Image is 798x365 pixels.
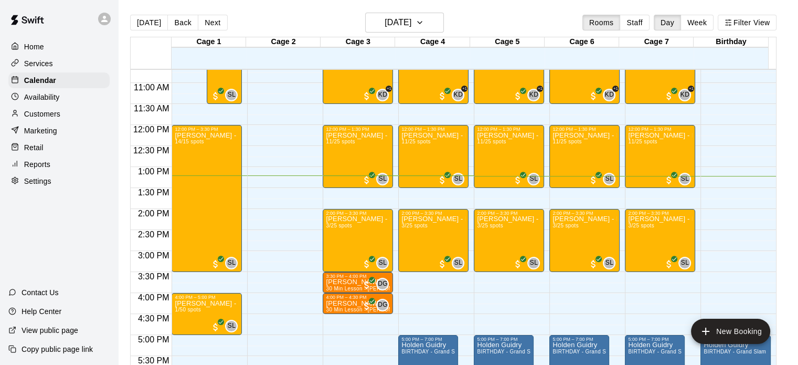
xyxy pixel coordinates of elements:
[130,15,168,30] button: [DATE]
[704,349,789,354] span: BIRTHDAY - Grand Slam Package
[8,173,110,189] a: Settings
[678,173,691,185] div: Sam Landry
[380,299,389,311] span: Diego Gutierrez
[8,157,110,172] a: Reports
[172,37,246,47] div: Cage 1
[461,86,467,92] span: +1
[513,259,523,269] span: All customers have paid
[8,106,110,122] a: Customers
[552,127,616,132] div: 12:00 PM – 1:30 PM
[131,104,172,113] span: 11:30 AM
[131,146,172,155] span: 12:30 PM
[175,307,200,312] span: 1/50 spots filled
[24,176,51,186] p: Settings
[628,349,714,354] span: BIRTHDAY - Grand Slam Package
[24,92,60,102] p: Availability
[326,286,413,291] span: 30 Min Lesson - [PERSON_NAME]
[24,58,53,69] p: Services
[537,86,543,92] span: +1
[135,293,172,302] span: 4:00 PM
[531,257,540,269] span: Sam Landry
[588,91,599,101] span: All customers have paid
[454,258,462,268] span: SL
[683,173,691,185] span: Sam Landry
[8,39,110,55] div: Home
[131,125,172,134] span: 12:00 PM
[664,175,674,185] span: All customers have paid
[477,349,562,354] span: BIRTHDAY - Grand Slam Package
[24,142,44,153] p: Retail
[529,90,538,100] span: KD
[530,258,538,268] span: SL
[24,109,60,119] p: Customers
[326,211,390,216] div: 2:00 PM – 3:30 PM
[527,89,540,101] div: Kendall David
[175,127,239,132] div: 12:00 PM – 3:30 PM
[380,173,389,185] span: Sam Landry
[605,174,613,184] span: SL
[326,274,390,279] div: 3:30 PM – 4:00 PM
[545,37,619,47] div: Cage 6
[210,259,221,269] span: All customers have paid
[531,89,540,101] span: Kendall David & 1 other
[527,173,540,185] div: Sam Landry
[376,173,389,185] div: Sam Landry
[323,41,393,104] div: 10:00 AM – 11:30 AM: SAM LANDRY - Defense Camp (8-12u)
[607,89,615,101] span: Kendall David & 1 other
[386,86,392,92] span: +1
[694,37,768,47] div: Birthday
[477,223,503,228] span: 3/25 spots filled
[24,159,50,170] p: Reports
[691,319,770,344] button: add
[380,278,389,290] span: Diego Gutierrez
[628,337,682,342] div: 5:00 PM – 7:00 PM
[605,258,613,268] span: SL
[477,139,506,144] span: 11/25 spots filled
[552,211,616,216] div: 2:00 PM – 3:30 PM
[8,72,110,88] a: Calendar
[376,278,389,290] div: Diego Gutierrez
[376,257,389,269] div: Sam Landry
[654,15,681,30] button: Day
[437,175,448,185] span: All customers have paid
[628,223,654,228] span: 3/25 spots filled
[229,257,238,269] span: Sam Landry
[135,251,172,260] span: 3:00 PM
[474,125,544,188] div: 12:00 PM – 1:30 PM: SAM LANDRY - Pitching Camp (14-18u)
[452,173,464,185] div: Sam Landry
[398,125,469,188] div: 12:00 PM – 1:30 PM: SAM LANDRY - Pitching Camp (14-18u)
[401,349,487,354] span: BIRTHDAY - Grand Slam Package
[477,211,541,216] div: 2:00 PM – 3:30 PM
[683,257,691,269] span: Sam Landry
[380,257,389,269] span: Sam Landry
[401,337,455,342] div: 5:00 PM – 7:00 PM
[24,126,57,136] p: Marketing
[456,257,464,269] span: Sam Landry
[625,125,695,188] div: 12:00 PM – 1:30 PM: SAM LANDRY - Pitching Camp (14-18u)
[452,257,464,269] div: Sam Landry
[379,174,387,184] span: SL
[678,257,691,269] div: Sam Landry
[22,287,59,298] p: Contact Us
[361,175,372,185] span: All customers have paid
[549,209,620,272] div: 2:00 PM – 3:30 PM: SAM LANDRY - Defense Camp (14-18u)
[378,279,388,289] span: DG
[135,335,172,344] span: 5:00 PM
[24,41,44,52] p: Home
[8,123,110,139] a: Marketing
[688,86,694,92] span: +1
[718,15,776,30] button: Filter View
[167,15,198,30] button: Back
[401,127,465,132] div: 12:00 PM – 1:30 PM
[376,89,389,101] div: Kendall David
[477,127,541,132] div: 12:00 PM – 1:30 PM
[135,188,172,197] span: 1:30 PM
[530,174,538,184] span: SL
[8,140,110,155] a: Retail
[552,349,638,354] span: BIRTHDAY - Grand Slam Package
[628,127,692,132] div: 12:00 PM – 1:30 PM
